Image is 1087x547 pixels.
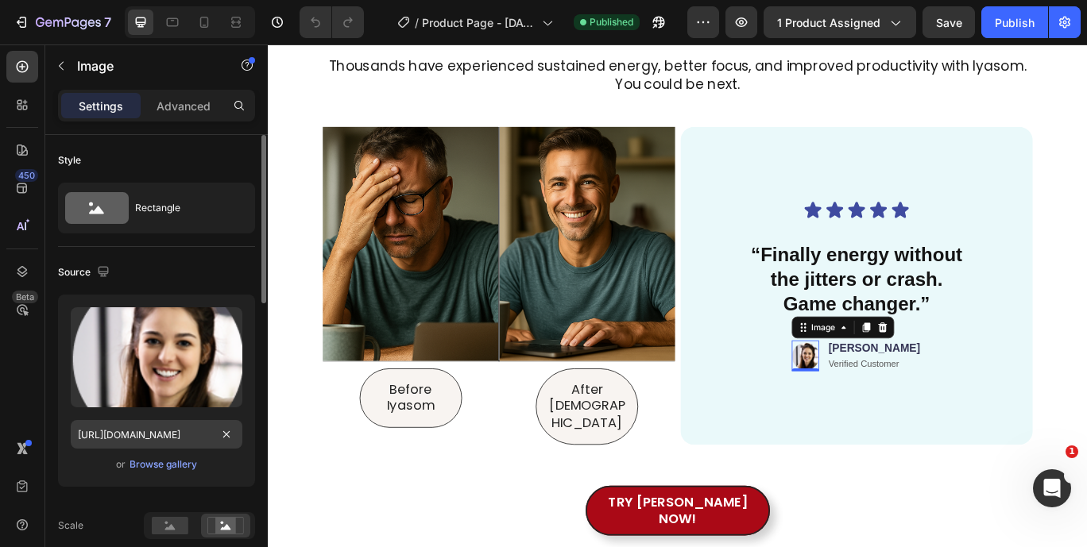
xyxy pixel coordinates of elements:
button: Save [923,6,975,38]
button: Publish [981,6,1048,38]
span: or [116,455,126,474]
span: Product Page - [DATE] 19:23:10 [422,14,536,31]
div: Style [58,153,81,168]
p: After [327,392,416,412]
img: gempages_574431715968156901-a35ae844-14be-4f13-8627-fe39ac44150b.png [64,96,268,368]
div: Publish [995,14,1035,31]
p: [DEMOGRAPHIC_DATA] [327,411,416,450]
p: 7 [104,13,111,32]
span: 1 product assigned [777,14,880,31]
p: “Finally energy without the jitters or crash. Game changer.” [558,231,812,318]
div: Rectangle [135,190,232,226]
p: Settings [79,98,123,114]
p: Before Iyasom [122,392,211,431]
iframe: Design area [268,44,1087,547]
div: Image [629,322,663,337]
p: Verified Customer [652,366,759,379]
img: gempages_574431715968156901-50613b19-9d91-49d9-aaa1-389f635b6c16.png [609,345,641,381]
div: Beta [12,291,38,303]
img: gempages_574431715968156901-ed1e712c-b31e-4872-9b59-2c333db7572d.png [269,96,474,368]
div: Undo/Redo [300,6,364,38]
div: Browse gallery [130,457,197,472]
span: Published [590,15,633,29]
p: Advanced [157,98,211,114]
button: 7 [6,6,118,38]
button: Browse gallery [129,456,198,472]
span: 1 [1066,445,1078,458]
p: [PERSON_NAME] [652,346,759,363]
div: Scale [58,518,83,533]
iframe: Intercom live chat [1033,469,1071,507]
button: 1 product assigned [764,6,916,38]
span: / [415,14,419,31]
img: preview-image [71,307,242,407]
p: Image [77,56,212,75]
span: Save [936,16,962,29]
div: 450 [15,169,38,182]
p: Thousands have experienced sustained energy, better focus, and improved productivity with Iyasom.... [65,15,888,56]
input: https://example.com/image.jpg [71,420,242,449]
div: Source [58,262,113,283]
